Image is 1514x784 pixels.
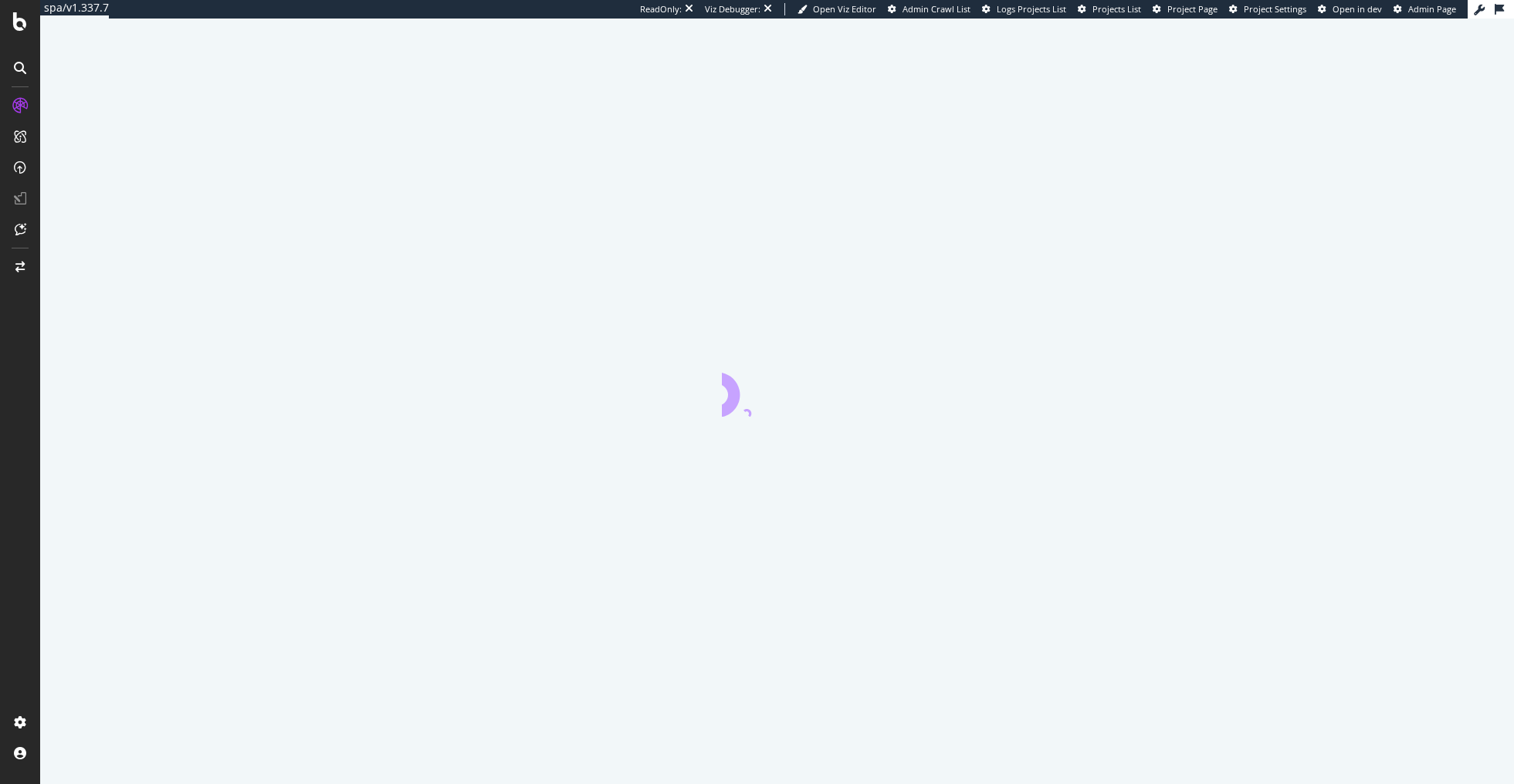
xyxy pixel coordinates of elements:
div: animation [722,361,833,417]
a: Projects List [1078,3,1141,15]
span: Admin Page [1408,3,1456,15]
a: Open Viz Editor [798,3,876,15]
a: Project Settings [1229,3,1306,15]
a: Admin Crawl List [888,3,970,15]
a: Project Page [1153,3,1218,15]
span: Project Page [1167,3,1218,15]
div: Viz Debugger: [705,3,760,15]
span: Open Viz Editor [813,3,876,15]
span: Projects List [1092,3,1141,15]
a: Open in dev [1318,3,1382,15]
span: Logs Projects List [997,3,1066,15]
a: Admin Page [1394,3,1456,15]
span: Project Settings [1244,3,1306,15]
span: Open in dev [1333,3,1382,15]
span: Admin Crawl List [903,3,970,15]
div: ReadOnly: [640,3,682,15]
a: Logs Projects List [982,3,1066,15]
